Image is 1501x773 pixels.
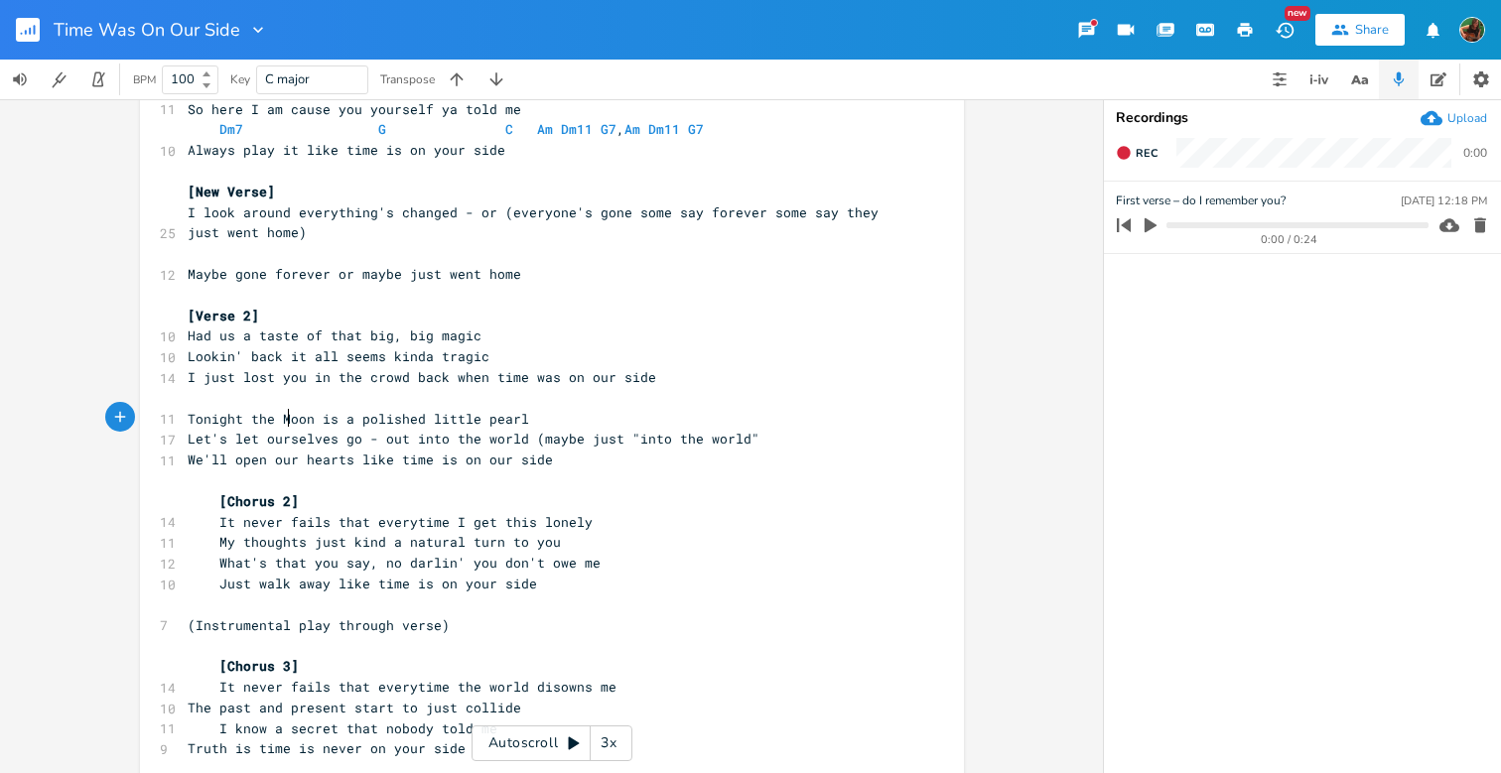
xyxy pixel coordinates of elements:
[188,347,489,365] span: Lookin' back it all seems kinda tragic
[648,120,680,138] span: Dm11
[219,120,243,138] span: Dm7
[1108,137,1165,169] button: Rec
[188,265,521,283] span: Maybe gone forever or maybe just went home
[1447,110,1487,126] div: Upload
[188,326,481,344] span: Had us a taste of that big, big magic
[188,533,561,551] span: My thoughts just kind a natural turn to you
[188,368,656,386] span: I just lost you in the crowd back when time was on our side
[188,678,616,696] span: It never fails that everytime the world disowns me
[188,513,593,531] span: It never fails that everytime I get this lonely
[219,492,299,510] span: [Chorus 2]
[188,141,505,159] span: Always play it like time is on your side
[688,120,704,138] span: G7
[1151,234,1429,245] div: 0:00 / 0:24
[188,554,601,572] span: What's that you say, no darlin' you don't owe me
[1136,146,1158,161] span: Rec
[188,410,529,428] span: Tonight the Moon is a polished little pearl
[1265,12,1304,48] button: New
[219,657,299,675] span: [Chorus 3]
[188,307,259,324] span: [Verse 2]
[1459,17,1485,43] img: Susan Rowe
[188,719,497,737] span: I know a secret that nobody told me
[624,120,640,138] span: Am
[188,616,450,634] span: (Instrumental play through verse)
[561,120,593,138] span: Dm11
[230,73,250,85] div: Key
[537,120,553,138] span: Am
[1401,195,1487,206] div: [DATE] 12:18 PM
[1463,147,1487,159] div: 0:00
[380,73,435,85] div: Transpose
[1285,6,1310,21] div: New
[378,120,386,138] span: G
[188,203,887,242] span: I look around everything's changed - or (everyone's gone some say forever some say they just went...
[54,21,240,39] span: Time Was On Our Side
[188,120,704,138] span: ,
[188,430,759,448] span: Let's let ourselves go - out into the world (maybe just "into the world"
[188,100,521,118] span: So here I am cause you yourself ya told me
[601,120,616,138] span: G7
[591,725,626,761] div: 3x
[188,451,553,468] span: We'll open our hearts like time is on our side
[1355,21,1389,39] div: Share
[505,120,513,138] span: C
[1315,14,1405,46] button: Share
[188,699,521,716] span: The past and present start to just collide
[1116,111,1489,125] div: Recordings
[265,70,310,88] span: C major
[472,725,632,761] div: Autoscroll
[1116,192,1286,210] span: First verse – do I remember you?
[188,739,466,757] span: Truth is time is never on your side
[133,74,156,85] div: BPM
[188,183,275,200] span: [New Verse]
[1421,107,1487,129] button: Upload
[188,575,537,592] span: Just walk away like time is on your side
